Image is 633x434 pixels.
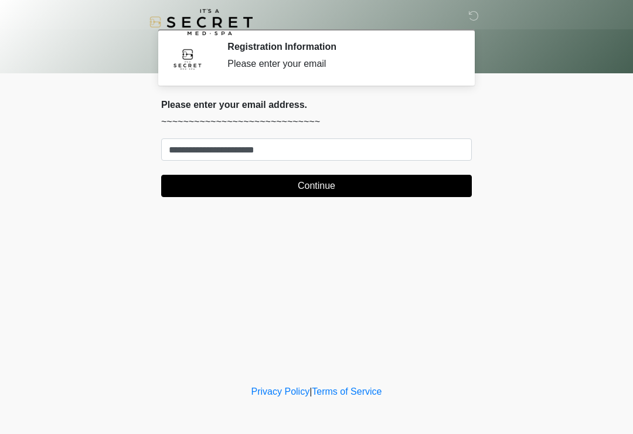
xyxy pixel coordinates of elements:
[161,99,472,110] h2: Please enter your email address.
[227,41,454,52] h2: Registration Information
[149,9,253,35] img: It's A Secret Med Spa Logo
[170,41,205,76] img: Agent Avatar
[227,57,454,71] div: Please enter your email
[161,175,472,197] button: Continue
[312,386,382,396] a: Terms of Service
[161,115,472,129] p: ~~~~~~~~~~~~~~~~~~~~~~~~~~~~~
[251,386,310,396] a: Privacy Policy
[309,386,312,396] a: |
